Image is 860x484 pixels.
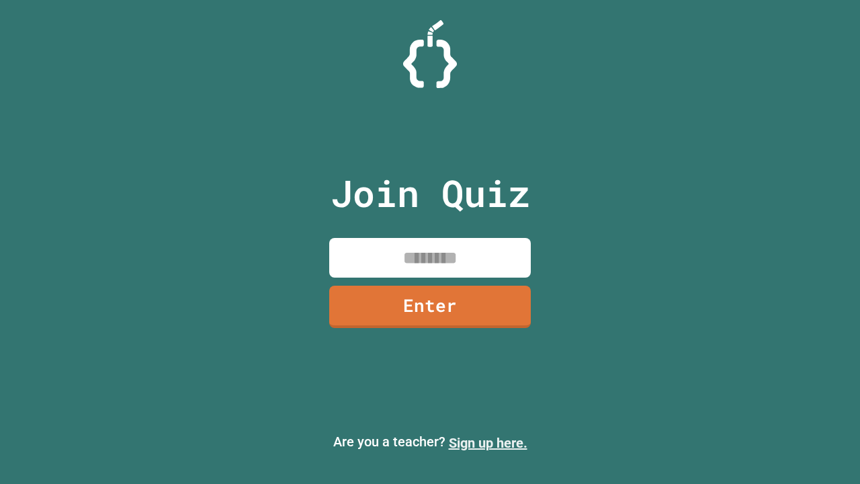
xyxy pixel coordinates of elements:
a: Sign up here. [449,435,527,451]
img: Logo.svg [403,20,457,88]
p: Are you a teacher? [11,432,849,453]
iframe: chat widget [748,372,847,429]
a: Enter [329,286,531,328]
p: Join Quiz [331,165,530,221]
iframe: chat widget [804,430,847,471]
